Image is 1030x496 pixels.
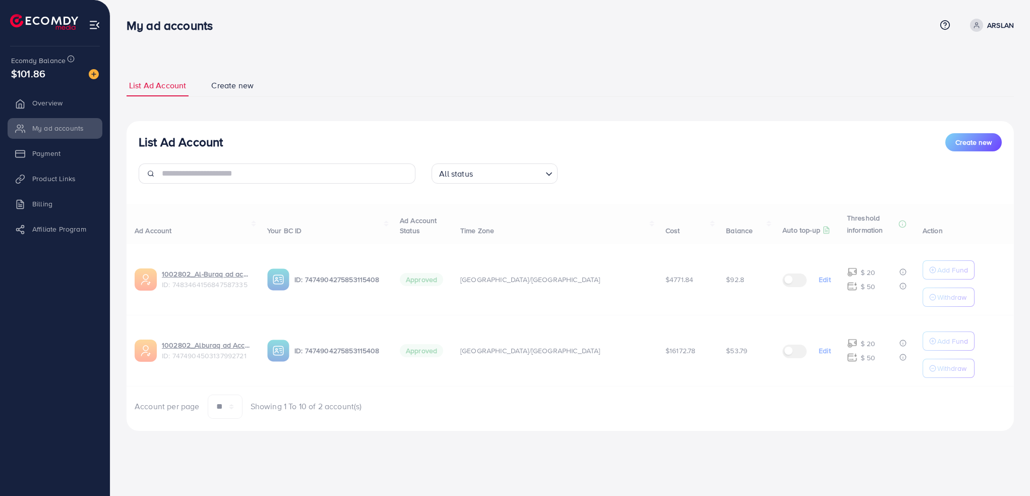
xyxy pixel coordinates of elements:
[211,80,254,91] span: Create new
[987,19,1014,31] p: ARSLAN
[129,80,186,91] span: List Ad Account
[89,69,99,79] img: image
[432,163,558,184] div: Search for option
[139,135,223,149] h3: List Ad Account
[10,14,78,30] img: logo
[89,19,100,31] img: menu
[11,56,66,66] span: Ecomdy Balance
[476,164,541,181] input: Search for option
[945,133,1002,151] button: Create new
[966,19,1014,32] a: ARSLAN
[955,137,992,147] span: Create new
[11,66,45,81] span: $101.86
[437,167,475,181] span: All status
[127,18,221,33] h3: My ad accounts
